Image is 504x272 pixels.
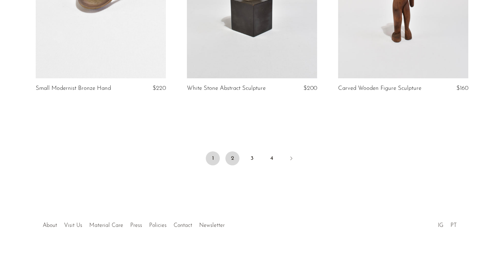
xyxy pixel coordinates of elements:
[303,85,317,91] span: $200
[43,223,57,228] a: About
[206,151,220,165] span: 1
[39,217,228,230] ul: Quick links
[456,85,468,91] span: $160
[284,151,298,167] a: Next
[89,223,123,228] a: Material Care
[225,151,239,165] a: 2
[450,223,457,228] a: PT
[245,151,259,165] a: 3
[438,223,443,228] a: IG
[338,85,421,92] a: Carved Wooden Figure Sculpture
[149,223,167,228] a: Policies
[64,223,82,228] a: Visit Us
[434,217,460,230] ul: Social Medias
[265,151,279,165] a: 4
[174,223,192,228] a: Contact
[187,85,266,92] a: White Stone Abstract Sculpture
[36,85,111,92] a: Small Modernist Bronze Hand
[130,223,142,228] a: Press
[153,85,166,91] span: $220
